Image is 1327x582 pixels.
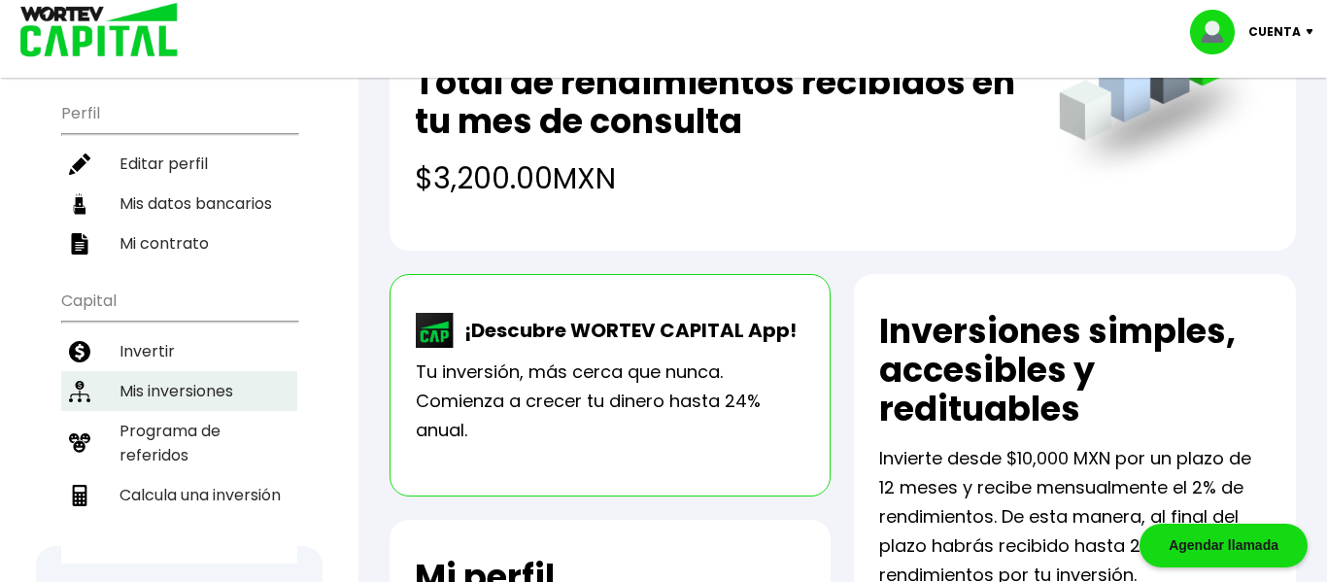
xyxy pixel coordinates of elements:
[61,279,297,564] ul: Capital
[61,91,297,263] ul: Perfil
[61,475,297,515] a: Calcula una inversión
[1248,17,1301,47] p: Cuenta
[1190,10,1248,54] img: profile-image
[69,432,90,454] img: recomiendanos-icon.9b8e9327.svg
[61,144,297,184] a: Editar perfil
[455,316,797,345] p: ¡Descubre WORTEV CAPITAL App!
[61,331,297,371] a: Invertir
[415,156,1020,200] h4: $3,200.00 MXN
[61,223,297,263] a: Mi contrato
[61,371,297,411] a: Mis inversiones
[1140,524,1308,567] div: Agendar llamada
[69,485,90,506] img: calculadora-icon.17d418c4.svg
[879,312,1271,428] h2: Inversiones simples, accesibles y redituables
[69,193,90,215] img: datos-icon.10cf9172.svg
[416,358,805,445] p: Tu inversión, más cerca que nunca. Comienza a crecer tu dinero hasta 24% anual.
[69,233,90,255] img: contrato-icon.f2db500c.svg
[69,341,90,362] img: invertir-icon.b3b967d7.svg
[69,381,90,402] img: inversiones-icon.6695dc30.svg
[415,63,1020,141] h2: Total de rendimientos recibidos en tu mes de consulta
[61,411,297,475] a: Programa de referidos
[1301,29,1327,35] img: icon-down
[61,184,297,223] a: Mis datos bancarios
[416,313,455,348] img: wortev-capital-app-icon
[69,154,90,175] img: editar-icon.952d3147.svg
